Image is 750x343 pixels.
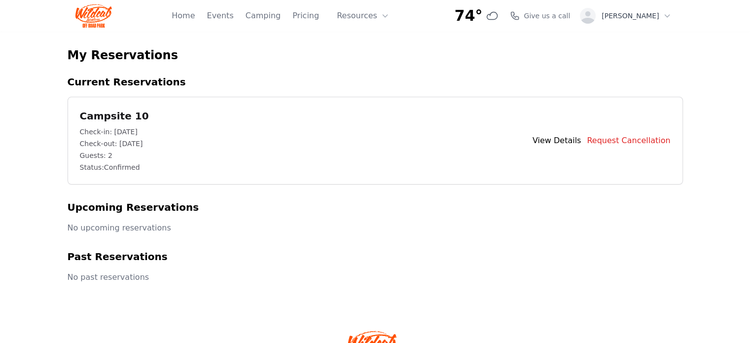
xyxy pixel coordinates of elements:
p: No upcoming reservations [68,222,683,234]
img: Wildcat Logo [75,4,112,28]
span: [PERSON_NAME] [602,11,659,21]
a: Events [207,10,233,22]
button: [PERSON_NAME] [576,4,675,28]
p: Check-out: [DATE] [80,139,149,149]
a: Pricing [292,10,319,22]
a: Give us a call [510,11,570,21]
h1: My Reservations [68,47,683,63]
h2: Upcoming Reservations [68,200,683,214]
span: Give us a call [524,11,570,21]
button: Resources [331,6,395,26]
span: confirmed [104,163,140,171]
a: Camping [246,10,281,22]
a: View Details [533,135,581,147]
p: No past reservations [68,271,683,283]
p: Check-in: [DATE] [80,127,149,137]
button: Request Cancellation [587,135,670,147]
a: Home [172,10,195,22]
p: Status: [80,162,149,172]
h2: Past Reservations [68,250,683,264]
span: 74° [455,7,483,25]
p: Guests: 2 [80,151,149,160]
h2: Campsite 10 [80,109,149,123]
h2: Current Reservations [68,75,683,89]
